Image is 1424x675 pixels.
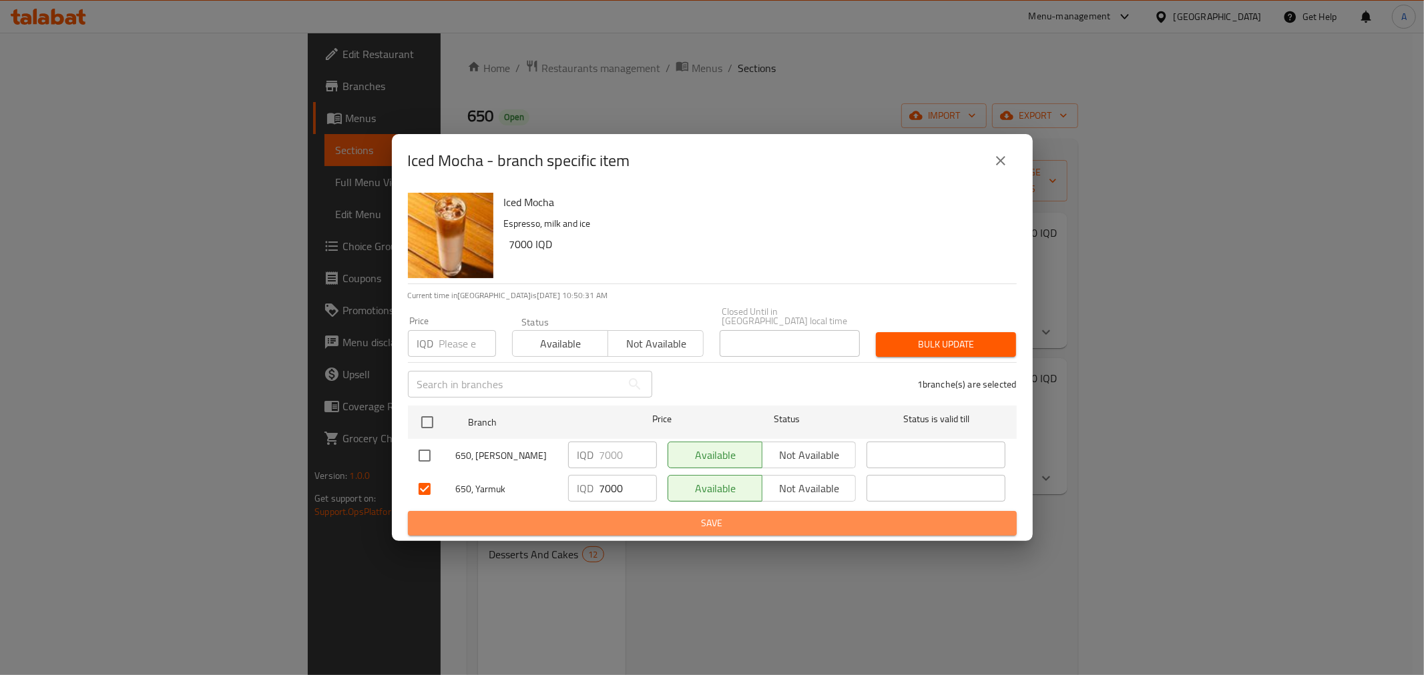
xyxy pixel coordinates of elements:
span: Save [419,515,1006,532]
span: Status [717,411,856,428]
button: Save [408,511,1017,536]
input: Please enter price [439,330,496,357]
button: Not available [608,330,704,357]
p: IQD [577,480,594,496]
span: Branch [468,414,607,431]
span: Bulk update [887,336,1005,353]
span: Status is valid till [867,411,1005,428]
span: 650, Yarmuk [456,481,557,498]
h2: Iced Mocha - branch specific item [408,150,630,171]
span: Price [618,411,706,428]
img: Iced Mocha [408,193,493,278]
button: Bulk update [876,332,1016,357]
p: Espresso, milk and ice [504,215,1006,232]
button: Not available [762,475,857,502]
p: IQD [577,447,594,463]
input: Search in branches [408,371,622,398]
h6: Iced Mocha [504,193,1006,211]
button: Available [512,330,608,357]
span: 650, [PERSON_NAME] [456,448,557,464]
h6: 7000 IQD [509,235,1006,253]
p: IQD [417,335,434,352]
input: Please enter price [600,442,657,468]
button: close [985,145,1017,177]
input: Please enter price [600,475,657,502]
span: Not available [768,479,851,498]
button: Available [668,475,762,502]
p: 1 branche(s) are selected [917,378,1017,391]
span: Not available [614,334,698,354]
span: Available [674,479,757,498]
span: Available [518,334,603,354]
p: Current time in [GEOGRAPHIC_DATA] is [DATE] 10:50:31 AM [408,289,1017,301]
